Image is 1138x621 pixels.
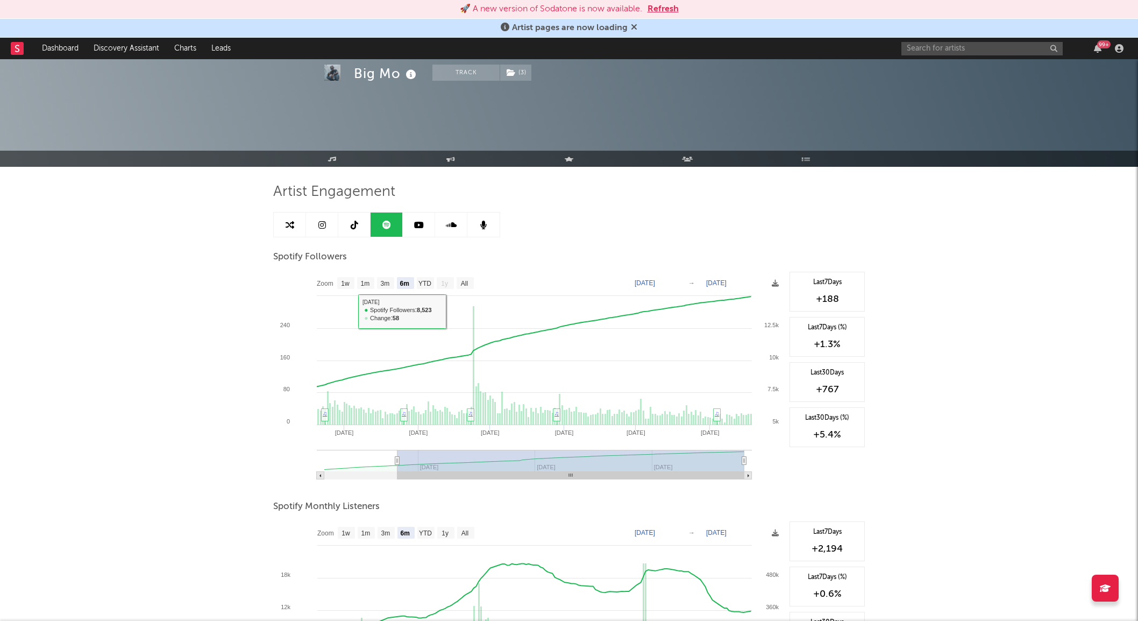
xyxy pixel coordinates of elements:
text: 6m [401,530,410,537]
text: 1y [441,280,448,287]
text: 80 [283,386,290,392]
div: Last 30 Days [795,368,859,378]
text: 1y [442,530,449,537]
div: +2,194 [795,542,859,555]
div: 🚀 A new version of Sodatone is now available. [460,3,642,16]
button: Track [432,65,500,81]
div: Big Mo [354,65,419,82]
a: ♫ [323,410,327,417]
text: → [688,279,695,287]
div: Last 7 Days (%) [795,573,859,582]
text: [DATE] [481,429,500,436]
a: Leads [204,38,238,59]
text: Zoom [317,530,334,537]
a: Discovery Assistant [86,38,167,59]
text: [DATE] [635,529,655,537]
span: ( 3 ) [500,65,532,81]
button: 99+ [1094,44,1101,53]
text: [DATE] [409,429,428,436]
div: 99 + [1097,40,1111,48]
text: [DATE] [335,429,354,436]
span: Spotify Monthly Listeners [273,500,380,513]
text: 10k [769,354,779,361]
div: +1.3 % [795,338,859,351]
text: 12k [281,604,290,610]
div: Last 7 Days [795,278,859,287]
a: ♫ [715,410,719,417]
text: 12.5k [764,322,779,328]
text: All [461,280,468,287]
span: Dismiss [631,24,637,32]
a: Charts [167,38,204,59]
div: +0.6 % [795,588,859,601]
a: ♫ [468,410,473,417]
text: 7.5k [767,386,779,392]
text: 6m [400,280,409,287]
span: Spotify Followers [273,251,347,264]
div: Last 7 Days (%) [795,323,859,333]
text: → [688,529,695,537]
a: ♫ [402,410,406,417]
text: 0 [287,418,290,425]
text: Zoom [317,280,333,287]
text: [DATE] [555,429,574,436]
div: +767 [795,383,859,396]
text: 160 [280,354,290,361]
text: 360k [766,604,779,610]
text: 3m [381,530,390,537]
text: 240 [280,322,290,328]
a: ♫ [554,410,559,417]
div: Last 7 Days [795,527,859,537]
text: YTD [419,530,432,537]
text: 3m [381,280,390,287]
div: +5.4 % [795,428,859,441]
text: 1m [361,280,370,287]
button: Refresh [648,3,679,16]
text: [DATE] [635,279,655,287]
div: Last 30 Days (%) [795,413,859,423]
text: [DATE] [627,429,645,436]
text: [DATE] [701,429,720,436]
text: All [461,530,468,537]
button: (3) [500,65,531,81]
text: 5k [772,418,779,425]
span: Artist Engagement [273,186,395,199]
text: 1w [342,530,350,537]
text: 1w [341,280,350,287]
a: Dashboard [34,38,86,59]
text: 480k [766,571,779,578]
text: 1m [361,530,371,537]
input: Search for artists [901,42,1063,55]
span: Artist pages are now loading [512,24,628,32]
div: +188 [795,293,859,306]
text: YTD [418,280,431,287]
text: [DATE] [706,529,727,537]
text: 18k [281,571,290,578]
text: [DATE] [706,279,727,287]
